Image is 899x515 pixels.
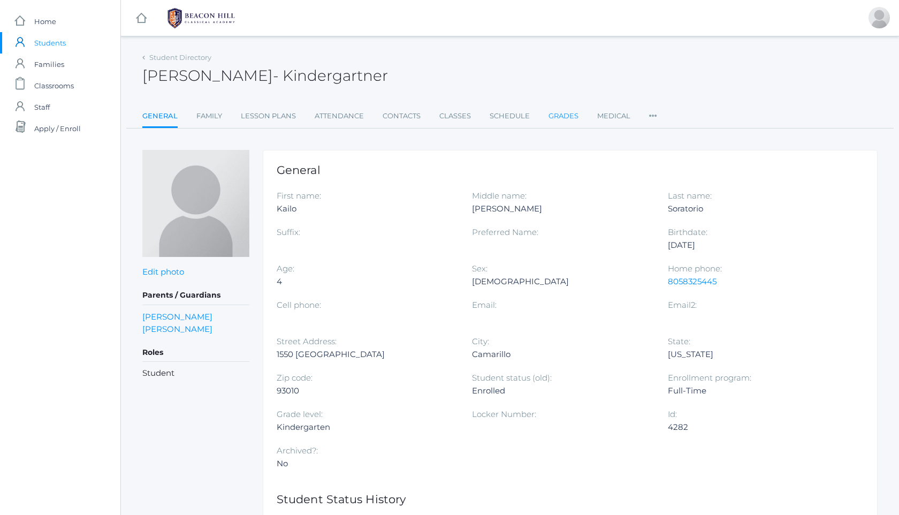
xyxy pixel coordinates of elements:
[668,384,847,397] div: Full-Time
[34,11,56,32] span: Home
[241,105,296,127] a: Lesson Plans
[668,348,847,361] div: [US_STATE]
[277,164,864,176] h1: General
[668,300,697,310] label: Email2:
[277,373,313,383] label: Zip code:
[277,493,864,505] h1: Student Status History
[668,263,722,274] label: Home phone:
[34,75,74,96] span: Classrooms
[277,263,294,274] label: Age:
[196,105,222,127] a: Family
[439,105,471,127] a: Classes
[472,373,552,383] label: Student status (old):
[277,384,456,397] div: 93010
[668,239,847,252] div: [DATE]
[277,300,321,310] label: Cell phone:
[142,105,178,128] a: General
[548,105,578,127] a: Grades
[277,348,456,361] div: 1550 [GEOGRAPHIC_DATA]
[142,367,249,380] li: Student
[34,96,50,118] span: Staff
[668,336,690,346] label: State:
[142,344,249,362] h5: Roles
[277,202,456,215] div: Kailo
[142,150,249,257] img: Kailo Soratorio
[277,227,300,237] label: Suffix:
[472,348,651,361] div: Camarillo
[472,202,651,215] div: [PERSON_NAME]
[668,276,717,286] a: 8058325445
[161,5,241,32] img: 1_BHCALogos-05.png
[277,336,337,346] label: Street Address:
[142,286,249,305] h5: Parents / Guardians
[142,323,212,335] a: [PERSON_NAME]
[277,275,456,288] div: 4
[142,310,212,323] a: [PERSON_NAME]
[149,53,211,62] a: Student Directory
[472,275,651,288] div: [DEMOGRAPHIC_DATA]
[472,336,489,346] label: City:
[383,105,421,127] a: Contacts
[472,300,497,310] label: Email:
[472,191,527,201] label: Middle name:
[472,409,536,419] label: Locker Number:
[472,384,651,397] div: Enrolled
[34,32,66,54] span: Students
[142,67,388,84] h2: [PERSON_NAME]
[668,421,847,434] div: 4282
[273,66,388,85] span: - Kindergartner
[277,421,456,434] div: Kindergarten
[668,202,847,215] div: Soratorio
[472,227,538,237] label: Preferred Name:
[597,105,630,127] a: Medical
[277,409,323,419] label: Grade level:
[277,457,456,470] div: No
[315,105,364,127] a: Attendance
[668,227,707,237] label: Birthdate:
[142,267,184,277] a: Edit photo
[34,54,64,75] span: Families
[277,191,321,201] label: First name:
[868,7,890,28] div: Lew Soratorio
[472,263,487,274] label: Sex:
[34,118,81,139] span: Apply / Enroll
[490,105,530,127] a: Schedule
[668,373,751,383] label: Enrollment program:
[277,445,318,456] label: Archived?:
[668,191,712,201] label: Last name:
[668,409,677,419] label: Id:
